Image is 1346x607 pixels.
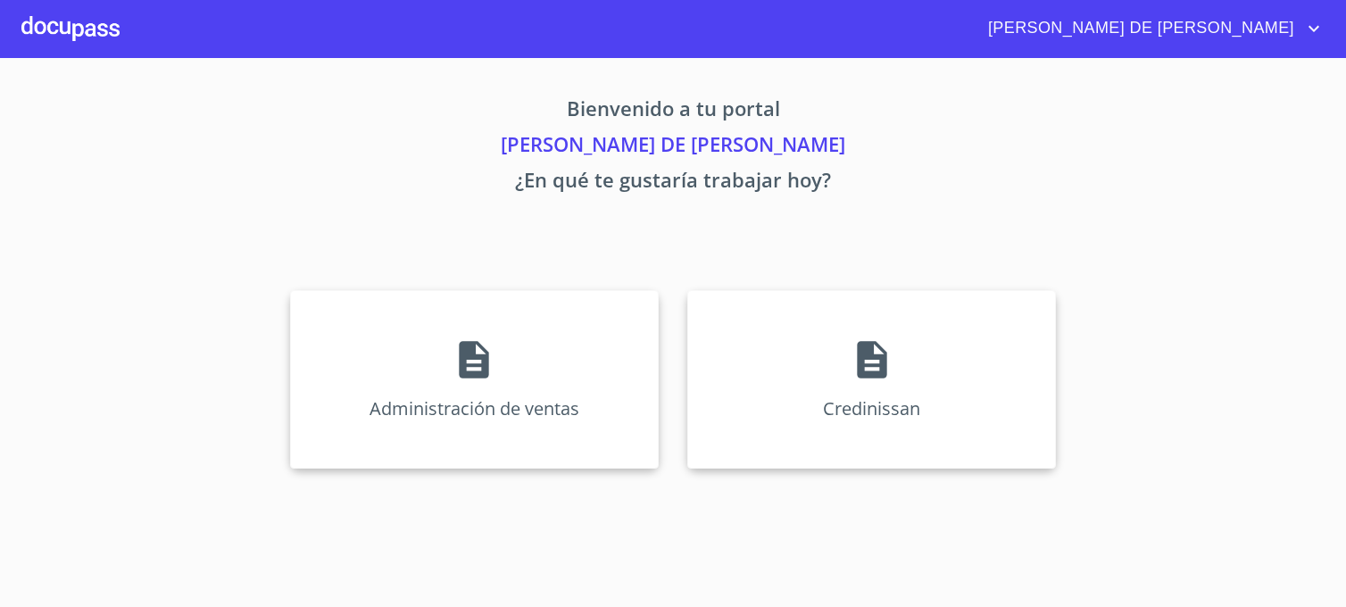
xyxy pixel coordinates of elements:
p: Administración de ventas [370,396,579,420]
p: [PERSON_NAME] DE [PERSON_NAME] [123,129,1223,165]
span: [PERSON_NAME] DE [PERSON_NAME] [975,14,1303,43]
p: ¿En qué te gustaría trabajar hoy? [123,165,1223,201]
button: account of current user [975,14,1325,43]
p: Credinissan [823,396,920,420]
p: Bienvenido a tu portal [123,94,1223,129]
